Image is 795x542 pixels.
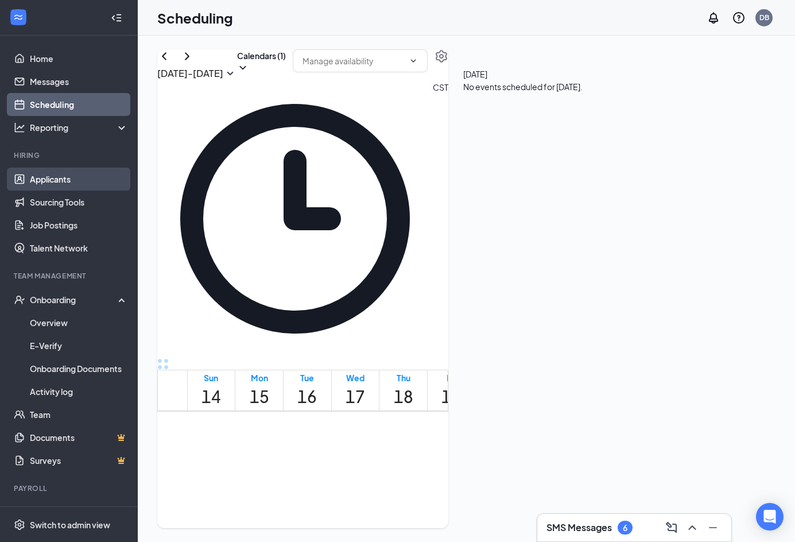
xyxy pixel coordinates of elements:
h1: 18 [394,384,413,409]
div: Payroll [14,483,126,493]
div: Sun [201,371,221,384]
a: Job Postings [30,214,128,237]
a: Home [30,47,128,70]
a: Sourcing Tools [30,191,128,214]
h1: 19 [441,384,461,409]
div: Mon [250,371,269,384]
a: Talent Network [30,237,128,260]
div: Hiring [14,150,126,160]
a: SurveysCrown [30,449,128,472]
svg: ChevronDown [409,56,418,65]
svg: Notifications [707,11,720,25]
a: September 14, 2025 [199,370,223,411]
a: September 18, 2025 [391,370,416,411]
h1: 17 [346,384,365,409]
a: Onboarding Documents [30,357,128,380]
span: CST [433,81,448,357]
h3: [DATE] - [DATE] [157,66,223,81]
button: ComposeMessage [662,518,681,537]
button: Calendars (1)ChevronDown [237,49,286,73]
a: Settings [435,49,448,81]
svg: ChevronDown [237,62,249,73]
svg: Analysis [14,122,25,133]
span: [DATE] [463,68,583,80]
svg: ComposeMessage [665,521,678,535]
svg: Collapse [111,12,122,24]
div: 6 [623,523,627,533]
a: September 19, 2025 [439,370,463,411]
h1: Scheduling [157,8,233,28]
div: Thu [394,371,413,384]
svg: Minimize [706,521,720,535]
svg: SmallChevronDown [223,67,237,80]
h1: 16 [297,384,317,409]
svg: ChevronRight [180,49,194,63]
a: PayrollCrown [30,501,128,524]
a: E-Verify [30,334,128,357]
div: Tue [297,371,317,384]
svg: Settings [435,49,448,63]
h1: 14 [201,384,221,409]
a: Activity log [30,380,128,403]
a: September 17, 2025 [343,370,367,411]
svg: UserCheck [14,294,25,305]
h1: 15 [250,384,269,409]
a: Applicants [30,168,128,191]
svg: ChevronLeft [157,49,171,63]
div: Fri [441,371,461,384]
div: Wed [346,371,365,384]
button: ChevronUp [683,518,701,537]
svg: QuestionInfo [732,11,746,25]
a: September 16, 2025 [295,370,319,411]
div: DB [759,13,769,22]
span: No events scheduled for [DATE]. [463,80,583,93]
a: Scheduling [30,93,128,116]
svg: Clock [157,81,433,357]
div: Reporting [30,122,129,133]
svg: ChevronUp [685,521,699,535]
div: Open Intercom Messenger [756,503,784,531]
a: September 15, 2025 [247,370,272,411]
svg: WorkstreamLogo [13,11,24,23]
input: Manage availability [303,55,404,67]
a: DocumentsCrown [30,426,128,449]
div: Onboarding [30,294,118,305]
div: Switch to admin view [30,519,110,531]
button: Minimize [704,518,722,537]
a: Team [30,403,128,426]
a: Messages [30,70,128,93]
div: Team Management [14,271,126,281]
h3: SMS Messages [546,521,612,534]
a: Overview [30,311,128,334]
svg: Settings [14,519,25,531]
